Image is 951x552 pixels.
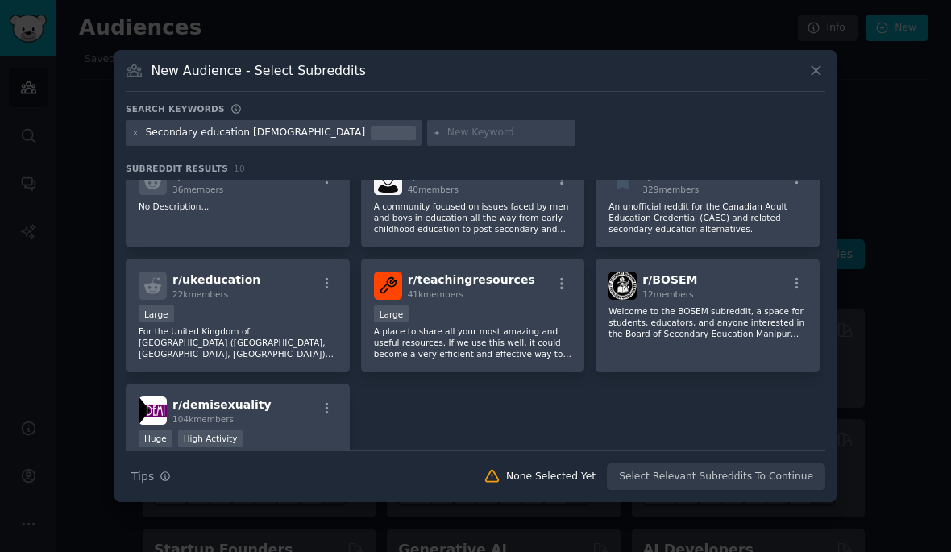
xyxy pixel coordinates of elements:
div: Large [374,305,409,322]
button: Tips [126,463,176,491]
div: Large [139,305,174,322]
p: A place to share all your most amazing and useful resources. If we use this well, it could become... [374,326,572,359]
span: 104k members [172,414,234,424]
div: High Activity [178,430,243,447]
span: r/ ukeducation [172,273,260,286]
img: CAEC [608,167,637,195]
span: 41k members [408,289,463,299]
span: r/ demisexuality [172,398,272,411]
div: Huge [139,430,172,447]
p: A community focused on issues faced by men and boys in education all the way from early childhood... [374,201,572,234]
p: An unofficial reddit for the Canadian Adult Education Credential (CAEC) and related secondary edu... [608,201,807,234]
span: 40 members [408,185,459,194]
span: 12 members [642,289,693,299]
span: r/ teachingresources [408,273,535,286]
span: Subreddit Results [126,163,228,174]
img: demisexuality [139,396,167,425]
img: teachingresources [374,272,402,300]
span: Tips [131,468,154,485]
h3: Search keywords [126,103,225,114]
span: 22k members [172,289,228,299]
p: No Description... [139,201,337,212]
img: BOSEM [608,272,637,300]
input: New Keyword [447,126,570,140]
p: For the United Kingdom of [GEOGRAPHIC_DATA] ([GEOGRAPHIC_DATA], [GEOGRAPHIC_DATA], [GEOGRAPHIC_DA... [139,326,337,359]
div: None Selected Yet [506,470,596,484]
span: 329 members [642,185,699,194]
img: MaleEducation [374,167,402,195]
span: 10 [234,164,245,173]
span: 36 members [172,185,223,194]
span: r/ BOSEM [642,273,697,286]
h3: New Audience - Select Subreddits [152,62,366,79]
div: Secondary education [DEMOGRAPHIC_DATA] [146,126,366,140]
p: Welcome to the BOSEM subreddit, a space for students, educators, and anyone interested in the Boa... [608,305,807,339]
p: A subreddit about demisexuality. A [DEMOGRAPHIC_DATA] is a person who may experience sexual attra... [139,450,337,484]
